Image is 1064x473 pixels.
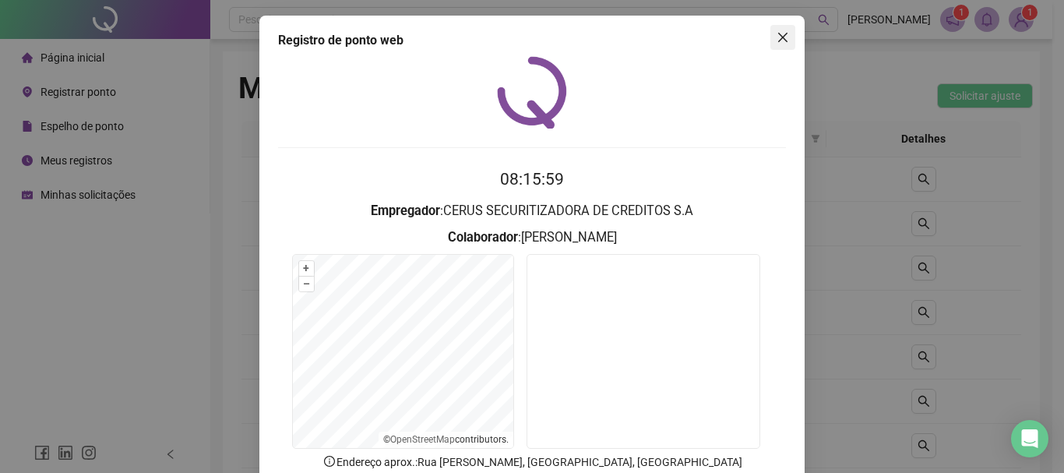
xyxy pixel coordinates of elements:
div: Open Intercom Messenger [1011,420,1048,457]
strong: Colaborador [448,230,518,245]
span: close [777,31,789,44]
div: Registro de ponto web [278,31,786,50]
img: QRPoint [497,56,567,129]
button: – [299,277,314,291]
span: info-circle [322,454,336,468]
button: Close [770,25,795,50]
button: + [299,261,314,276]
li: © contributors. [383,434,509,445]
h3: : [PERSON_NAME] [278,228,786,248]
strong: Empregador [371,203,440,218]
a: OpenStreetMap [390,434,455,445]
p: Endereço aprox. : Rua [PERSON_NAME], [GEOGRAPHIC_DATA], [GEOGRAPHIC_DATA] [278,454,786,471]
h3: : CERUS SECURITIZADORA DE CREDITOS S.A [278,201,786,221]
time: 08:15:59 [500,170,564,189]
